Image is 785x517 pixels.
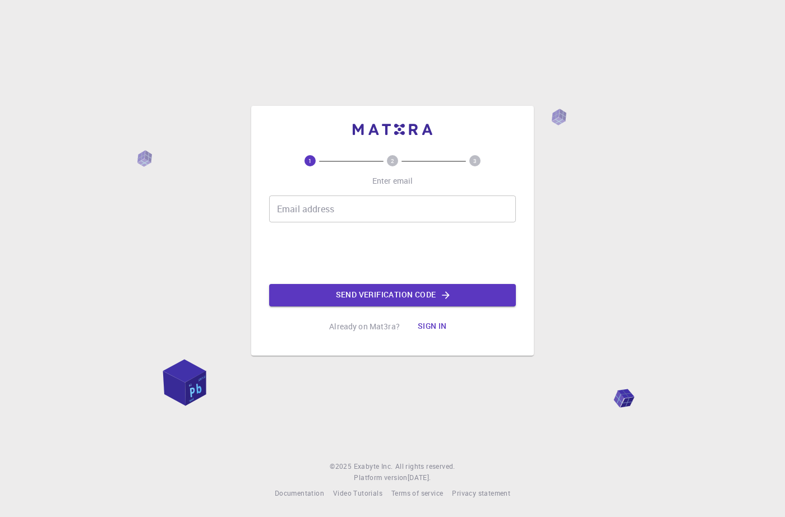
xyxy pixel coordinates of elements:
a: Terms of service [391,488,443,499]
button: Send verification code [269,284,516,306]
button: Sign in [409,315,456,338]
span: Terms of service [391,488,443,497]
span: Privacy statement [452,488,510,497]
p: Enter email [372,175,413,187]
span: [DATE] . [408,473,431,482]
a: Exabyte Inc. [354,461,393,472]
p: Already on Mat3ra? [329,321,400,332]
span: All rights reserved. [395,461,455,472]
a: Privacy statement [452,488,510,499]
iframe: reCAPTCHA [307,231,478,275]
a: [DATE]. [408,472,431,483]
span: © 2025 [330,461,353,472]
text: 2 [391,157,394,165]
span: Platform version [354,472,407,483]
span: Video Tutorials [333,488,382,497]
span: Exabyte Inc. [354,462,393,471]
a: Documentation [275,488,324,499]
span: Documentation [275,488,324,497]
text: 1 [308,157,312,165]
a: Video Tutorials [333,488,382,499]
text: 3 [473,157,477,165]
